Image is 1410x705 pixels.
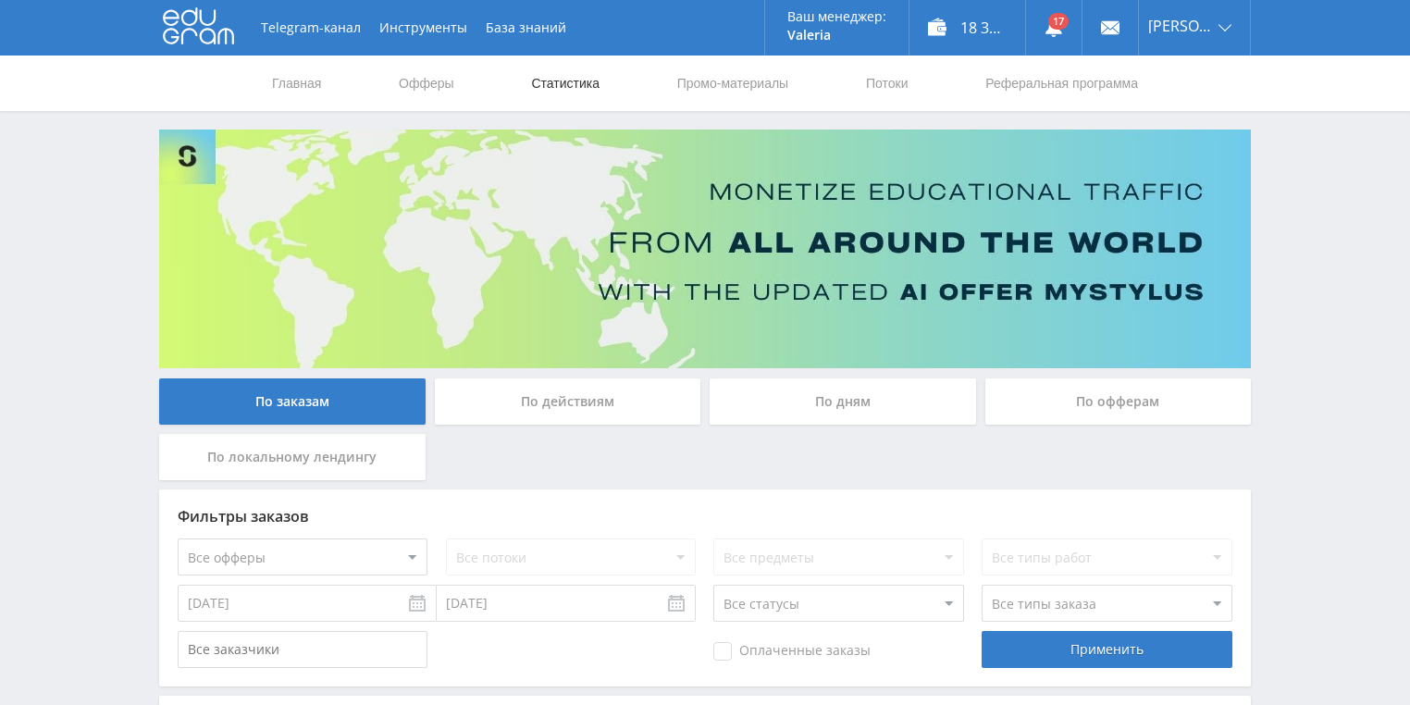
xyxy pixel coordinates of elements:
[982,631,1231,668] div: Применить
[1148,19,1213,33] span: [PERSON_NAME]
[529,56,601,111] a: Статистика
[983,56,1140,111] a: Реферальная программа
[864,56,910,111] a: Потоки
[178,508,1232,525] div: Фильтры заказов
[397,56,456,111] a: Офферы
[787,28,886,43] p: Valeria
[713,642,871,661] span: Оплаченные заказы
[710,378,976,425] div: По дням
[159,130,1251,368] img: Banner
[675,56,790,111] a: Промо-материалы
[985,378,1252,425] div: По офферам
[435,378,701,425] div: По действиям
[159,434,426,480] div: По локальному лендингу
[270,56,323,111] a: Главная
[159,378,426,425] div: По заказам
[787,9,886,24] p: Ваш менеджер:
[178,631,427,668] input: Все заказчики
